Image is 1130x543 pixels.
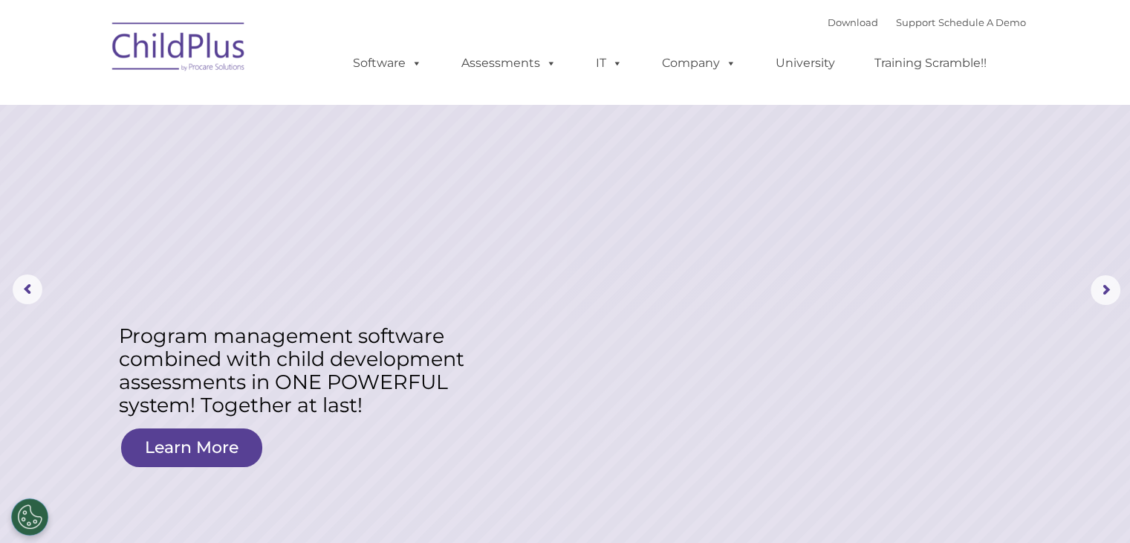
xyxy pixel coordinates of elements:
[120,170,416,315] img: DRDP Assessment in ChildPlus
[338,48,437,78] a: Software
[121,428,262,467] a: Learn More
[938,16,1026,28] a: Schedule A Demo
[896,16,935,28] a: Support
[888,382,1130,543] iframe: Chat Widget
[581,48,637,78] a: IT
[105,12,253,86] img: ChildPlus by Procare Solutions
[207,98,252,109] span: Last name
[647,48,751,78] a: Company
[828,16,878,28] a: Download
[119,324,481,417] rs-layer: Program management software combined with child development assessments in ONE POWERFUL system! T...
[447,48,571,78] a: Assessments
[207,159,270,170] span: Phone number
[828,16,1026,28] font: |
[11,498,48,536] button: Cookies Settings
[860,48,1001,78] a: Training Scramble!!
[761,48,850,78] a: University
